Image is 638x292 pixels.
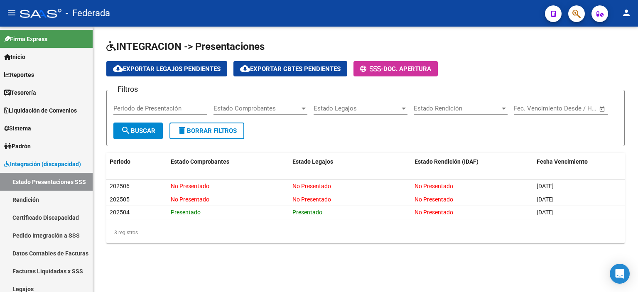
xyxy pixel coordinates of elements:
span: [DATE] [537,196,554,203]
button: -Doc. Apertura [353,61,438,76]
mat-icon: person [621,8,631,18]
span: 202505 [110,196,130,203]
mat-icon: menu [7,8,17,18]
span: [DATE] [537,183,554,189]
datatable-header-cell: Estado Comprobantes [167,153,290,171]
span: Sistema [4,124,31,133]
button: Borrar Filtros [169,123,244,139]
span: Exportar Legajos Pendientes [113,65,221,73]
input: Fecha inicio [514,105,547,112]
button: Exportar Cbtes Pendientes [233,61,347,76]
span: [DATE] [537,209,554,216]
div: 3 registros [106,222,625,243]
h3: Filtros [113,83,142,95]
span: No Presentado [292,183,331,189]
mat-icon: search [121,125,131,135]
datatable-header-cell: Estado Legajos [289,153,411,171]
span: Estado Rendición [414,105,500,112]
datatable-header-cell: Estado Rendición (IDAF) [411,153,533,171]
span: 202504 [110,209,130,216]
span: No Presentado [171,183,209,189]
span: 202506 [110,183,130,189]
span: Presentado [292,209,322,216]
span: No Presentado [415,209,453,216]
span: Exportar Cbtes Pendientes [240,65,341,73]
button: Exportar Legajos Pendientes [106,61,227,76]
span: INTEGRACION -> Presentaciones [106,41,265,52]
span: Estado Rendición (IDAF) [415,158,478,165]
span: No Presentado [415,183,453,189]
span: - [360,65,383,73]
span: No Presentado [171,196,209,203]
datatable-header-cell: Fecha Vencimiento [533,153,625,171]
span: Liquidación de Convenios [4,106,77,115]
span: Padrón [4,142,31,151]
span: Presentado [171,209,201,216]
span: Fecha Vencimiento [537,158,588,165]
span: Reportes [4,70,34,79]
span: - Federada [66,4,110,22]
span: Integración (discapacidad) [4,159,81,169]
mat-icon: cloud_download [240,64,250,74]
span: Estado Legajos [314,105,400,112]
mat-icon: delete [177,125,187,135]
button: Open calendar [598,104,607,114]
span: No Presentado [415,196,453,203]
span: Estado Comprobantes [213,105,300,112]
span: Borrar Filtros [177,127,237,135]
span: Estado Comprobantes [171,158,229,165]
div: Open Intercom Messenger [610,264,630,284]
mat-icon: cloud_download [113,64,123,74]
span: Inicio [4,52,25,61]
span: Firma Express [4,34,47,44]
span: Estado Legajos [292,158,333,165]
button: Buscar [113,123,163,139]
datatable-header-cell: Periodo [106,153,167,171]
input: Fecha fin [555,105,595,112]
span: No Presentado [292,196,331,203]
span: Tesorería [4,88,36,97]
span: Buscar [121,127,155,135]
span: Periodo [110,158,130,165]
span: Doc. Apertura [383,65,431,73]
